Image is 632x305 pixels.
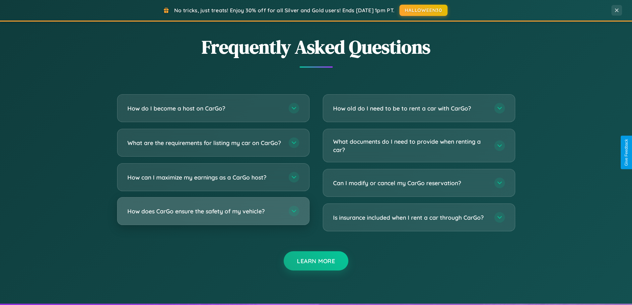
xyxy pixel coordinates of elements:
h2: Frequently Asked Questions [117,34,515,60]
h3: How do I become a host on CarGo? [127,104,282,113]
h3: What documents do I need to provide when renting a car? [333,137,488,154]
button: HALLOWEEN30 [399,5,448,16]
button: Learn More [284,251,348,270]
h3: What are the requirements for listing my car on CarGo? [127,139,282,147]
div: Give Feedback [624,139,629,166]
h3: How does CarGo ensure the safety of my vehicle? [127,207,282,215]
h3: Is insurance included when I rent a car through CarGo? [333,213,488,222]
h3: How old do I need to be to rent a car with CarGo? [333,104,488,113]
h3: How can I maximize my earnings as a CarGo host? [127,173,282,182]
span: No tricks, just treats! Enjoy 30% off for all Silver and Gold users! Ends [DATE] 1pm PT. [174,7,394,14]
h3: Can I modify or cancel my CarGo reservation? [333,179,488,187]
